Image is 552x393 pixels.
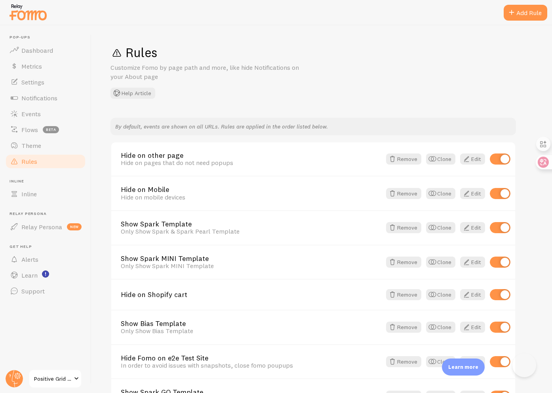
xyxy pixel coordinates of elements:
button: Clone [426,289,455,300]
button: Remove [386,289,421,300]
div: Only Show Spark MINI Template [121,262,381,269]
p: By default, events are shown on all URLs. Rules are applied in the order listed below. [115,123,511,130]
a: Alerts [5,251,86,267]
a: Theme [5,138,86,153]
div: Only Show Bias Template [121,327,381,334]
button: Remove [386,153,421,165]
span: Notifications [21,94,57,102]
button: Help Article [110,88,155,99]
div: Hide on mobile devices [121,194,381,201]
a: Notifications [5,90,86,106]
div: Hide on pages that do not need popups [121,159,381,166]
a: Show Spark Template [121,220,381,228]
span: beta [43,126,59,133]
button: Clone [426,153,455,165]
a: Edit [460,356,485,367]
a: Metrics [5,58,86,74]
a: Edit [460,153,485,165]
span: Support [21,287,45,295]
p: Customize Fomo by page path and more, like hide Notifications on your About page [110,63,301,81]
a: Hide on Shopify cart [121,291,381,298]
div: In order to avoid issues with snapshots, close fomo poupups [121,362,381,369]
a: Support [5,283,86,299]
a: Settings [5,74,86,90]
span: Events [21,110,41,118]
span: Rules [21,157,37,165]
p: Learn more [448,363,478,371]
a: Edit [460,257,485,268]
span: Learn [21,271,38,279]
iframe: Help Scout Beacon - Open [512,353,536,377]
a: Hide on Mobile [121,186,381,193]
a: Hide on other page [121,152,381,159]
span: Settings [21,78,44,86]
span: Flows [21,126,38,134]
svg: <p>Watch New Feature Tutorials!</p> [42,270,49,278]
span: Get Help [10,244,86,249]
span: new [67,223,82,230]
button: Clone [426,322,455,333]
button: Remove [386,222,421,233]
a: Events [5,106,86,122]
a: Hide Fomo on e2e Test Site [121,355,381,362]
span: Metrics [21,62,42,70]
a: Inline [5,186,86,202]
a: Edit [460,188,485,199]
span: Alerts [21,255,38,263]
span: Positive Grid EU Shopify [34,374,72,383]
a: Learn [5,267,86,283]
button: Clone [426,188,455,199]
a: Edit [460,222,485,233]
a: Flows beta [5,122,86,138]
button: Clone [426,356,455,367]
h1: Rules [110,44,533,61]
span: Dashboard [21,46,53,54]
button: Remove [386,322,421,333]
a: Edit [460,289,485,300]
div: Only Show Spark & Spark Pearl Template [121,228,381,235]
button: Remove [386,356,421,367]
a: Edit [460,322,485,333]
span: Pop-ups [10,35,86,40]
div: Learn more [442,358,485,376]
span: Relay Persona [21,223,62,231]
a: Show Spark MINI Template [121,255,381,262]
img: fomo-relay-logo-orange.svg [8,2,48,22]
span: Inline [21,190,37,198]
a: Dashboard [5,42,86,58]
button: Clone [426,222,455,233]
span: Theme [21,142,41,150]
span: Inline [10,179,86,184]
a: Relay Persona new [5,219,86,235]
a: Rules [5,153,86,169]
a: Show Bias Template [121,320,381,327]
button: Clone [426,257,455,268]
button: Remove [386,257,421,268]
a: Positive Grid EU Shopify [29,369,82,388]
button: Remove [386,188,421,199]
span: Relay Persona [10,211,86,217]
